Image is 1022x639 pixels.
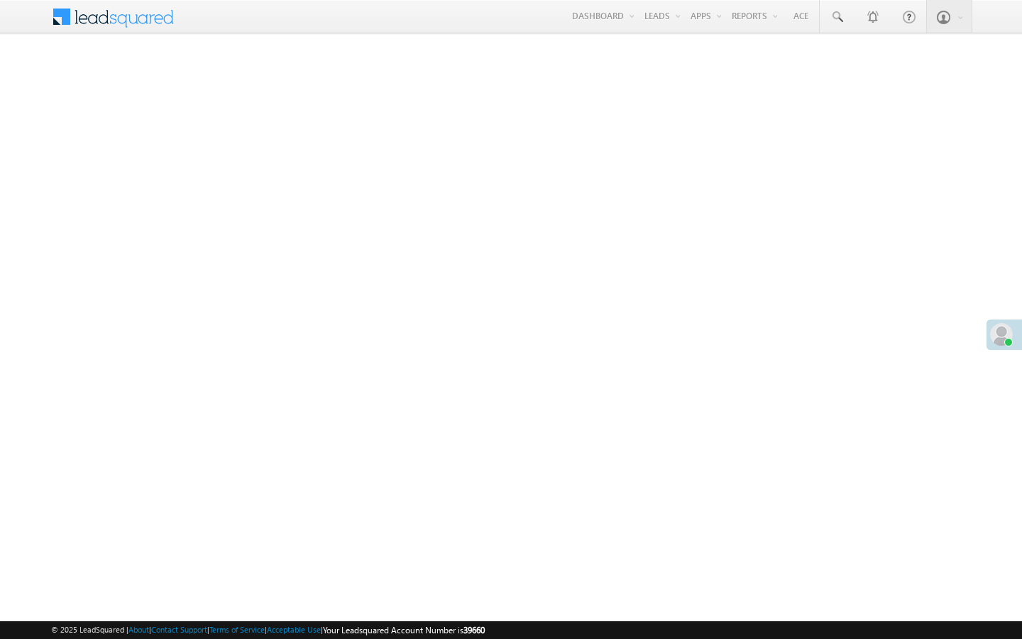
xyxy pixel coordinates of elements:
a: About [128,625,149,634]
span: © 2025 LeadSquared | | | | | [51,623,485,637]
span: Your Leadsquared Account Number is [323,625,485,635]
span: 39660 [463,625,485,635]
a: Acceptable Use [267,625,321,634]
a: Contact Support [151,625,207,634]
a: Terms of Service [209,625,265,634]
